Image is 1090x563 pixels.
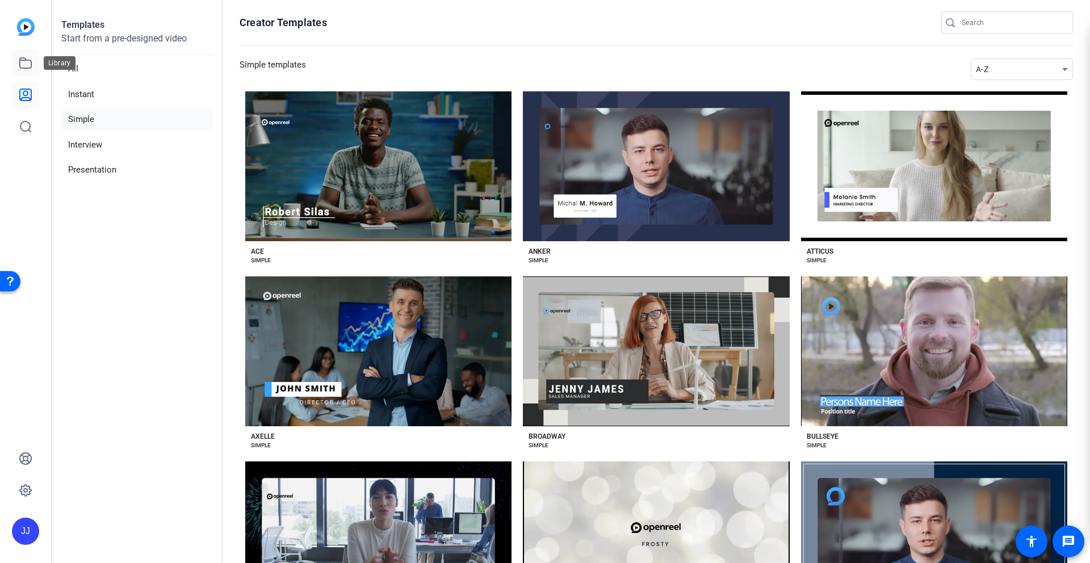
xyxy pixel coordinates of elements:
div: SIMPLE [251,441,271,450]
div: SIMPLE [529,441,548,450]
button: Template image [523,91,789,241]
li: All [61,57,212,81]
div: SIMPLE [529,256,548,265]
div: SIMPLE [807,441,827,450]
li: Interview [61,133,212,157]
button: Template image [801,276,1067,426]
div: ANKER [529,247,551,256]
button: Template image [801,91,1067,241]
li: Simple [61,108,212,131]
div: Library [44,56,76,70]
button: Template image [523,276,789,426]
h3: Simple templates [240,58,306,80]
div: ACE [251,247,264,256]
li: Instant [61,83,212,106]
p: Start from a pre-designed video [61,32,212,55]
div: AXELLE [251,432,275,441]
div: SIMPLE [251,256,271,265]
mat-icon: accessibility [1025,535,1038,548]
button: Template image [245,276,512,426]
strong: Templates [61,19,104,30]
div: SIMPLE [807,256,827,265]
mat-icon: message [1062,535,1075,548]
img: blue-gradient.svg [17,18,35,36]
div: BULLSEYE [807,432,839,441]
li: Presentation [61,158,212,182]
div: BROADWAY [529,432,565,441]
div: JJ [12,518,39,545]
span: A-Z [976,65,988,74]
h1: Creator Templates [240,16,327,30]
div: ATTICUS [807,247,833,256]
button: Template image [245,91,512,241]
input: Search [962,16,1064,30]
